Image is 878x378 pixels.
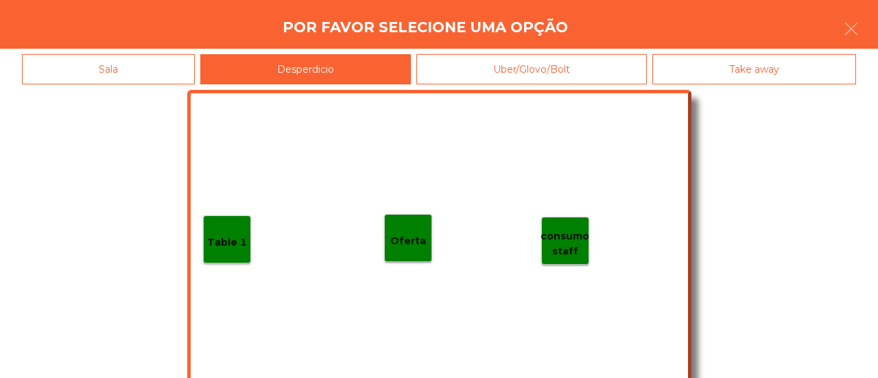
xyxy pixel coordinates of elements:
[390,233,426,249] p: Oferta
[416,54,647,85] div: Uber/Glovo/Bolt
[22,54,195,85] div: Sala
[652,54,856,85] div: Take away
[200,54,411,85] div: Desperdicio
[207,235,247,250] p: Table 1
[283,17,568,38] h4: Por favor selecione uma opção
[541,228,589,259] p: consumo staff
